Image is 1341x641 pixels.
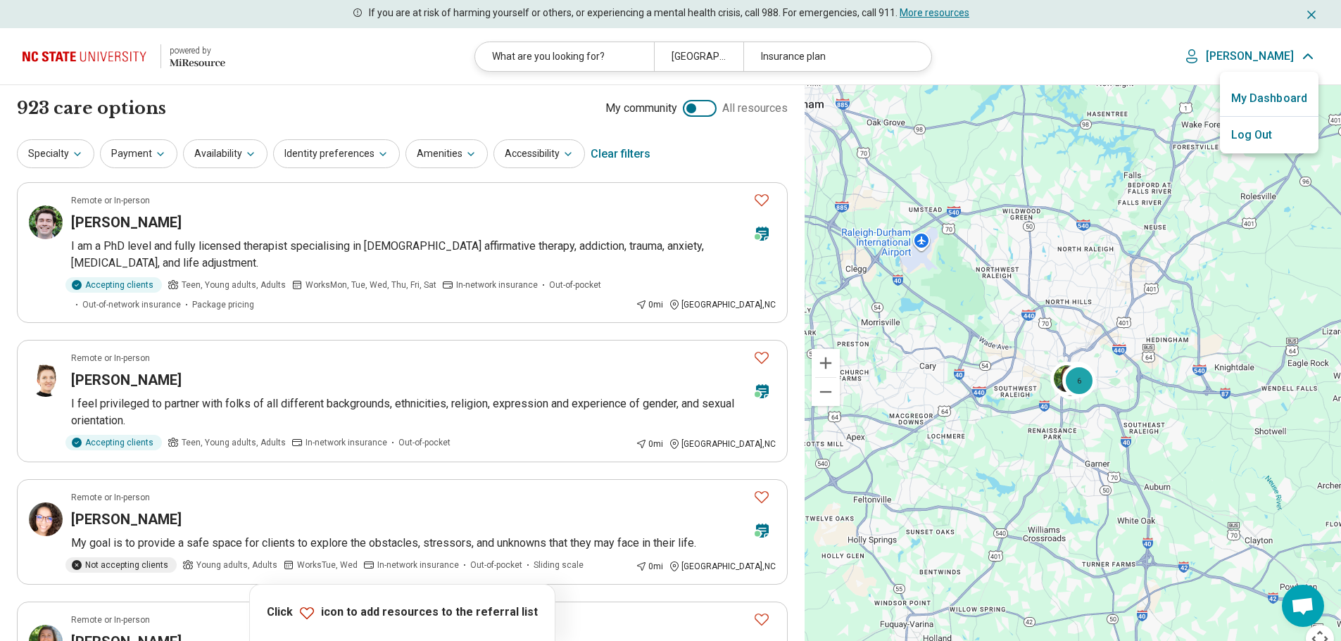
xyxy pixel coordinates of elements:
button: Availability [183,139,267,168]
p: Log Out [1220,117,1318,153]
a: North Carolina State University powered by [23,39,225,73]
span: Teen, Young adults, Adults [182,436,286,449]
h3: [PERSON_NAME] [71,509,182,529]
div: 0 mi [636,298,663,311]
div: Accepting clients [65,435,162,450]
span: All resources [722,100,788,117]
p: I am a PhD level and fully licensed therapist specialising in [DEMOGRAPHIC_DATA] affirmative ther... [71,238,776,272]
button: Favorite [748,186,776,215]
div: Clear filters [591,137,650,171]
button: Zoom out [812,378,840,406]
span: Young adults, Adults [196,559,277,571]
p: Remote or In-person [71,614,150,626]
span: Out-of-pocket [398,436,451,449]
p: [PERSON_NAME] [1206,49,1294,63]
p: Remote or In-person [71,491,150,504]
a: My Dashboard [1220,80,1318,117]
span: In-network insurance [456,279,538,291]
button: Specialty [17,139,94,168]
button: Identity preferences [273,139,400,168]
span: In-network insurance [377,559,459,571]
span: Package pricing [192,298,254,311]
div: Not accepting clients [65,557,177,573]
span: Out-of-pocket [470,559,522,571]
p: Remote or In-person [71,194,150,207]
span: Out-of-pocket [549,279,601,291]
button: Favorite [748,343,776,372]
div: [GEOGRAPHIC_DATA] , NC [669,298,776,311]
button: Favorite [748,483,776,512]
div: Open chat [1282,585,1324,627]
span: My community [605,100,677,117]
span: Sliding scale [534,559,584,571]
div: powered by [170,44,225,57]
button: Accessibility [493,139,585,168]
div: Insurance plan [743,42,922,71]
button: Amenities [405,139,488,168]
div: 0 mi [636,560,663,573]
div: What are you looking for? [475,42,654,71]
button: Zoom in [812,349,840,377]
button: Dismiss [1304,6,1318,23]
img: North Carolina State University [23,39,152,73]
span: Works Tue, Wed [297,559,358,571]
h1: 923 care options [17,96,166,120]
span: Out-of-network insurance [82,298,181,311]
h3: [PERSON_NAME] [71,370,182,390]
span: Teen, Young adults, Adults [182,279,286,291]
p: Remote or In-person [71,352,150,364]
p: Click icon to add resources to the referral list [267,604,538,621]
div: 6 [1062,363,1096,397]
div: 0 mi [636,438,663,450]
p: My goal is to provide a safe space for clients to explore the obstacles, stressors, and unknowns ... [71,535,776,552]
div: [GEOGRAPHIC_DATA] , NC [669,438,776,450]
div: [GEOGRAPHIC_DATA], [GEOGRAPHIC_DATA] [654,42,743,71]
button: Payment [100,139,177,168]
span: In-network insurance [306,436,387,449]
h3: [PERSON_NAME] [71,212,182,232]
button: Favorite [748,605,776,634]
span: Works Mon, Tue, Wed, Thu, Fri, Sat [306,279,436,291]
a: More resources [900,7,969,18]
div: Accepting clients [65,277,162,293]
p: I feel privileged to partner with folks of all different backgrounds, ethnicities, religion, expr... [71,395,776,429]
div: [GEOGRAPHIC_DATA] , NC [669,560,776,573]
p: If you are at risk of harming yourself or others, or experiencing a mental health crisis, call 98... [369,6,969,20]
